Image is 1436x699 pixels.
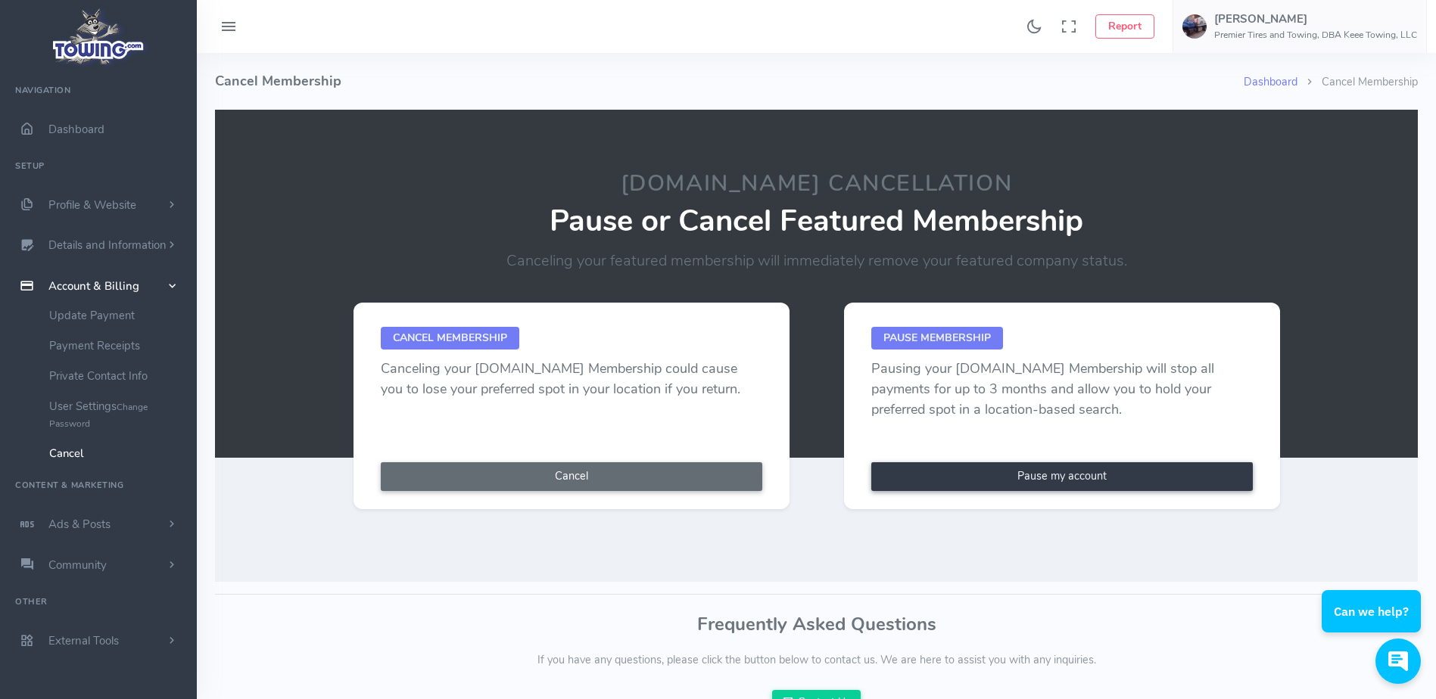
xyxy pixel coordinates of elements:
span: Details and Information [48,238,167,253]
a: Private Contact Info [38,361,197,391]
p: If you have any questions, please click the button below to contact us. We are here to assist you... [215,652,1418,669]
button: Report [1095,14,1154,39]
span: Account & Billing [48,278,139,294]
span: Cancel Membership [381,327,519,349]
a: Update Payment [38,300,197,331]
span: External Tools [48,633,119,648]
img: user-image [1182,14,1207,39]
button: Cancel [381,462,762,491]
p: Canceling your [DOMAIN_NAME] Membership could cause you to lose your preferred spot in your locat... [381,359,762,399]
a: Dashboard [1244,74,1297,89]
p: Pausing your [DOMAIN_NAME] Membership will stop all payments for up to 3 months and allow you to ... [871,359,1253,420]
a: User SettingsChange Password [38,391,197,438]
a: Payment Receipts [38,331,197,361]
h5: [PERSON_NAME] [1214,13,1417,25]
h4: Cancel Membership [215,53,1244,110]
p: Pause or Cancel Featured Membership [326,204,1307,238]
a: Cancel [38,438,197,468]
span: Dashboard [48,122,104,137]
span: Community [48,558,107,573]
h6: Premier Tires and Towing, DBA Keee Towing, LLC [1214,30,1417,40]
h2: [DOMAIN_NAME] Cancellation [326,172,1307,197]
span: Ads & Posts [48,517,111,532]
img: logo [48,5,150,69]
iframe: Conversations [1310,548,1436,699]
a: Pause my account [871,462,1253,491]
span: Profile & Website [48,197,136,213]
li: Cancel Membership [1297,74,1418,91]
p: Canceling your featured membership will immediately remove your featured company status. [326,250,1307,272]
span: Pause Membership [871,327,1003,349]
h3: Frequently Asked Questions [215,614,1418,634]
